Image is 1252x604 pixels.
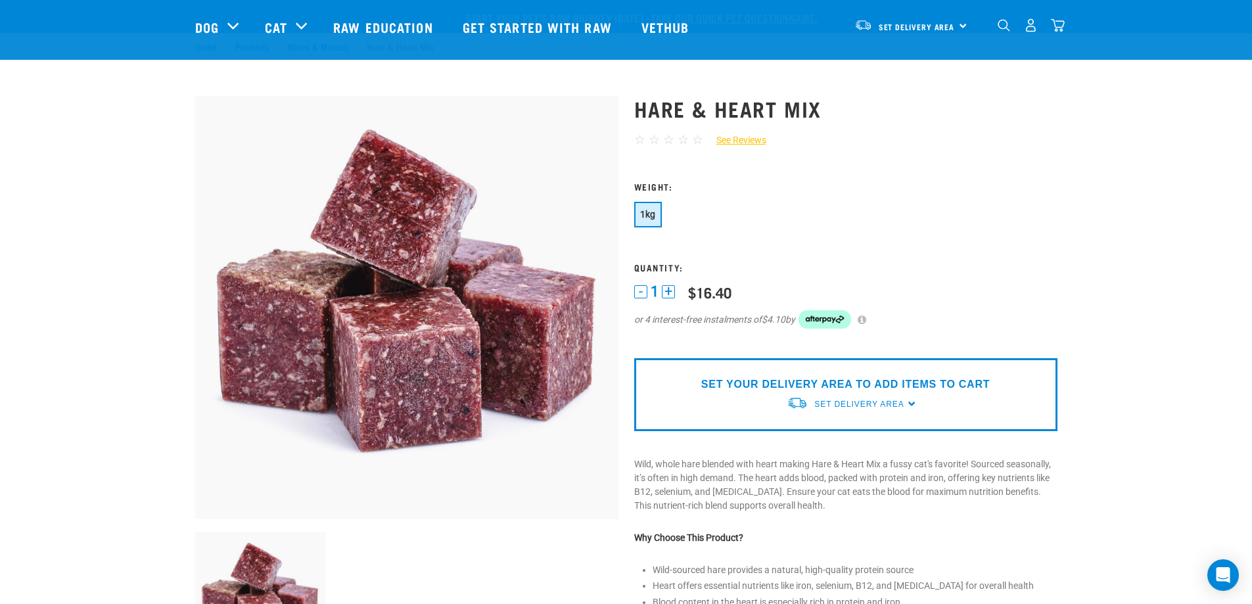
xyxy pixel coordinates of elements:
[854,19,872,31] img: van-moving.png
[634,532,743,543] strong: Why Choose This Product?
[701,377,990,392] p: SET YOUR DELIVERY AREA TO ADD ITEMS TO CART
[663,132,674,147] span: ☆
[703,133,766,147] a: See Reviews
[195,17,219,37] a: Dog
[634,310,1057,329] div: or 4 interest-free instalments of by
[692,132,703,147] span: ☆
[662,285,675,298] button: +
[634,262,1057,272] h3: Quantity:
[320,1,449,53] a: Raw Education
[762,313,785,327] span: $4.10
[634,181,1057,191] h3: Weight:
[653,563,1057,577] li: Wild-sourced hare provides a natural, high-quality protein source
[634,285,647,298] button: -
[678,132,689,147] span: ☆
[1051,18,1065,32] img: home-icon@2x.png
[653,579,1057,593] li: Heart offers essential nutrients like iron, selenium, B12, and [MEDICAL_DATA] for overall health
[799,310,851,329] img: Afterpay
[634,202,662,227] button: 1kg
[634,97,1057,120] h1: Hare & Heart Mix
[1207,559,1239,591] div: Open Intercom Messenger
[879,24,955,29] span: Set Delivery Area
[688,284,731,300] div: $16.40
[649,132,660,147] span: ☆
[195,96,618,519] img: Pile Of Cubed Hare Heart For Pets
[814,400,904,409] span: Set Delivery Area
[651,285,659,298] span: 1
[450,1,628,53] a: Get started with Raw
[998,19,1010,32] img: home-icon-1@2x.png
[634,132,645,147] span: ☆
[1024,18,1038,32] img: user.png
[640,209,656,220] span: 1kg
[787,396,808,410] img: van-moving.png
[634,457,1057,513] p: Wild, whole hare blended with heart making Hare & Heart Mix a fussy cat's favorite! Sourced seaso...
[628,1,706,53] a: Vethub
[265,17,287,37] a: Cat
